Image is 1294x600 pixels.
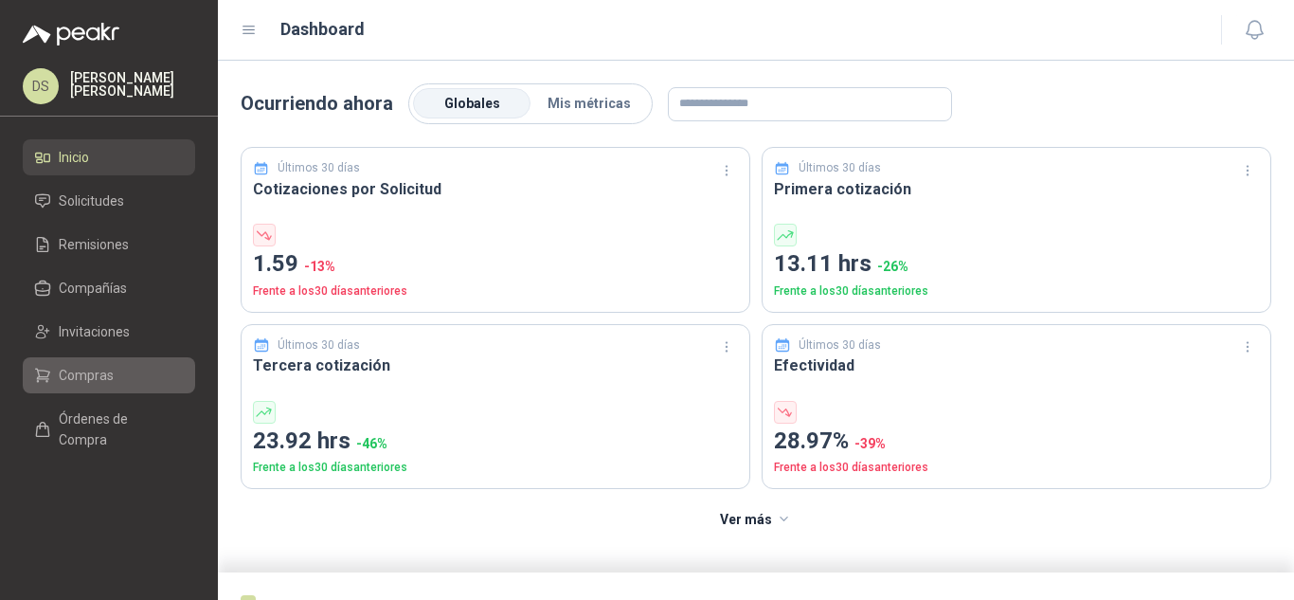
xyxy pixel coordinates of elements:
[23,227,195,263] a: Remisiones
[774,246,1259,282] p: 13.11 hrs
[548,96,631,111] span: Mis métricas
[241,89,393,118] p: Ocurriendo ahora
[23,357,195,393] a: Compras
[799,159,881,177] p: Últimos 30 días
[304,259,335,274] span: -13 %
[774,424,1259,460] p: 28.97%
[253,177,738,201] h3: Cotizaciones por Solicitud
[253,246,738,282] p: 1.59
[59,278,127,299] span: Compañías
[854,436,886,451] span: -39 %
[278,159,360,177] p: Últimos 30 días
[23,139,195,175] a: Inicio
[278,336,360,355] p: Últimos 30 días
[799,336,881,355] p: Últimos 30 días
[23,270,195,306] a: Compañías
[59,191,124,211] span: Solicitudes
[774,282,1259,300] p: Frente a los 30 días anteriores
[23,23,119,45] img: Logo peakr
[877,259,908,274] span: -26 %
[253,424,738,460] p: 23.92 hrs
[356,436,387,451] span: -46 %
[253,459,738,477] p: Frente a los 30 días anteriores
[59,234,129,255] span: Remisiones
[253,282,738,300] p: Frente a los 30 días anteriores
[774,177,1259,201] h3: Primera cotización
[59,409,177,450] span: Órdenes de Compra
[59,321,130,342] span: Invitaciones
[70,71,195,98] p: [PERSON_NAME] [PERSON_NAME]
[280,16,365,43] h1: Dashboard
[23,314,195,350] a: Invitaciones
[774,354,1259,377] h3: Efectividad
[23,68,59,104] div: DS
[59,365,114,386] span: Compras
[444,96,500,111] span: Globales
[774,459,1259,477] p: Frente a los 30 días anteriores
[59,147,89,168] span: Inicio
[23,401,195,458] a: Órdenes de Compra
[253,354,738,377] h3: Tercera cotización
[710,500,803,538] button: Ver más
[23,183,195,219] a: Solicitudes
